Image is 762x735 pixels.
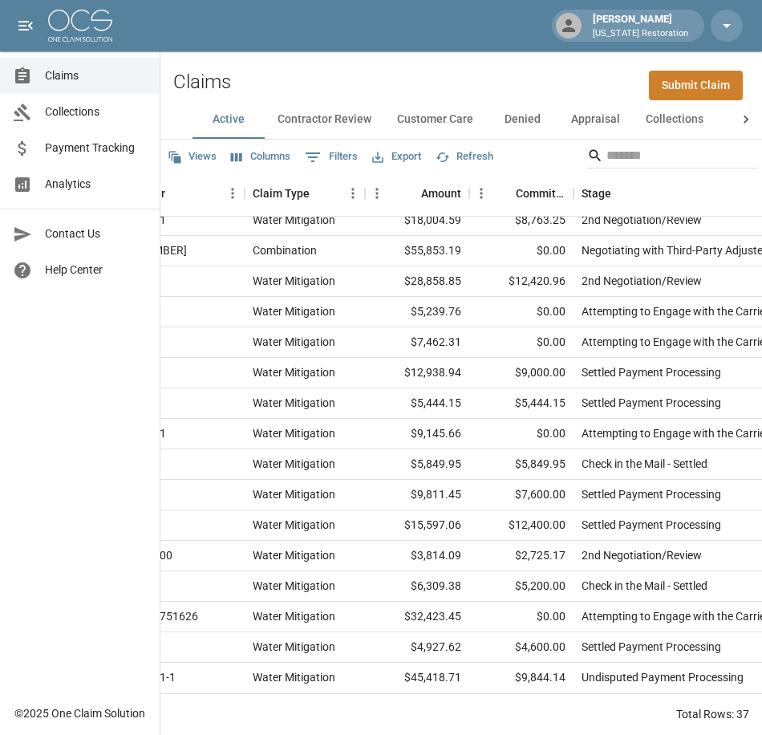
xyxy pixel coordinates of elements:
[365,205,469,236] div: $18,004.59
[469,541,574,571] div: $2,725.17
[253,242,317,258] div: Combination
[10,10,42,42] button: open drawer
[365,358,469,388] div: $12,938.94
[558,100,633,139] button: Appraisal
[253,334,335,350] div: Water Mitigation
[365,541,469,571] div: $3,814.09
[45,104,147,120] span: Collections
[469,236,574,266] div: $0.00
[365,663,469,693] div: $45,418.71
[365,602,469,632] div: $32,423.45
[582,395,721,411] div: Settled Payment Processing
[253,425,335,441] div: Water Mitigation
[173,71,231,94] h2: Claims
[469,571,574,602] div: $5,200.00
[365,181,389,205] button: Menu
[365,419,469,449] div: $9,145.66
[365,510,469,541] div: $15,597.06
[469,358,574,388] div: $9,000.00
[582,212,702,228] div: 2nd Negotiation/Review
[253,578,335,594] div: Water Mitigation
[45,262,147,278] span: Help Center
[469,632,574,663] div: $4,600.00
[365,297,469,327] div: $5,239.76
[365,266,469,297] div: $28,858.85
[582,639,721,655] div: Settled Payment Processing
[221,181,245,205] button: Menu
[365,571,469,602] div: $6,309.38
[486,100,558,139] button: Denied
[469,181,493,205] button: Menu
[582,456,707,472] div: Check in the Mail - Settled
[48,10,112,42] img: ocs-logo-white-transparent.png
[45,67,147,84] span: Claims
[265,100,384,139] button: Contractor Review
[469,388,574,419] div: $5,444.15
[253,171,310,216] div: Claim Type
[310,182,332,205] button: Sort
[301,144,362,170] button: Show filters
[469,663,574,693] div: $9,844.14
[469,205,574,236] div: $8,763.25
[365,449,469,480] div: $5,849.95
[193,100,265,139] button: Active
[253,608,335,624] div: Water Mitigation
[587,143,759,172] div: Search
[469,602,574,632] div: $0.00
[193,100,730,139] div: dynamic tabs
[586,11,695,40] div: [PERSON_NAME]
[84,171,245,216] div: Claim Number
[253,517,335,533] div: Water Mitigation
[582,517,721,533] div: Settled Payment Processing
[582,171,611,216] div: Stage
[227,144,294,169] button: Select columns
[365,236,469,266] div: $55,853.19
[469,510,574,541] div: $12,400.00
[582,578,707,594] div: Check in the Mail - Settled
[469,171,574,216] div: Committed Amount
[516,171,565,216] div: Committed Amount
[633,100,716,139] button: Collections
[253,547,335,563] div: Water Mitigation
[253,456,335,472] div: Water Mitigation
[469,480,574,510] div: $7,600.00
[253,303,335,319] div: Water Mitigation
[611,182,634,205] button: Sort
[165,182,188,205] button: Sort
[469,327,574,358] div: $0.00
[45,140,147,156] span: Payment Tracking
[253,669,335,685] div: Water Mitigation
[253,212,335,228] div: Water Mitigation
[365,632,469,663] div: $4,927.62
[399,182,421,205] button: Sort
[469,266,574,297] div: $12,420.96
[253,395,335,411] div: Water Mitigation
[368,144,425,169] button: Export
[253,273,335,289] div: Water Mitigation
[45,176,147,193] span: Analytics
[14,705,145,721] div: © 2025 One Claim Solution
[593,27,688,41] p: [US_STATE] Restoration
[45,225,147,242] span: Contact Us
[365,480,469,510] div: $9,811.45
[582,669,744,685] div: Undisputed Payment Processing
[384,100,486,139] button: Customer Care
[253,364,335,380] div: Water Mitigation
[365,327,469,358] div: $7,462.31
[164,144,221,169] button: Views
[582,486,721,502] div: Settled Payment Processing
[582,364,721,380] div: Settled Payment Processing
[493,182,516,205] button: Sort
[245,171,365,216] div: Claim Type
[365,388,469,419] div: $5,444.15
[582,273,702,289] div: 2nd Negotiation/Review
[469,419,574,449] div: $0.00
[582,547,702,563] div: 2nd Negotiation/Review
[469,297,574,327] div: $0.00
[421,171,461,216] div: Amount
[341,181,365,205] button: Menu
[253,639,335,655] div: Water Mitigation
[649,71,743,100] a: Submit Claim
[365,171,469,216] div: Amount
[676,706,749,722] div: Total Rows: 37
